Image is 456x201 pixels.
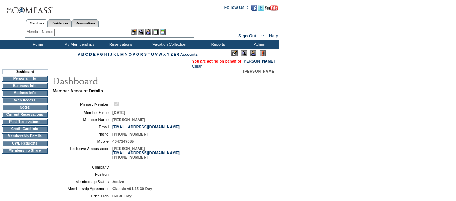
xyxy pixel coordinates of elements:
a: D [89,52,92,56]
span: Classic v01.15 30 Day [112,187,152,191]
td: Address Info [2,90,48,96]
a: F [97,52,99,56]
a: Members [26,19,48,27]
a: O [129,52,132,56]
img: pgTtlDashboard.gif [52,73,196,88]
td: Personal Info [2,76,48,82]
a: Clear [192,64,202,68]
td: Membership Status: [56,179,110,184]
a: S [144,52,147,56]
a: Y [167,52,169,56]
a: L [117,52,119,56]
span: :: [261,33,264,38]
td: Vacation Collection [141,40,196,49]
td: Notes [2,105,48,110]
a: N [125,52,128,56]
a: [PERSON_NAME] [243,59,275,63]
td: Reservations [99,40,141,49]
a: B [81,52,84,56]
a: A [78,52,80,56]
td: Mobile: [56,139,110,143]
td: Membership Details [2,133,48,139]
span: You are acting on behalf of: [192,59,275,63]
img: Reservations [152,29,159,35]
td: Company: [56,165,110,169]
a: X [163,52,166,56]
a: Become our fan on Facebook [251,7,257,12]
a: T [148,52,150,56]
td: Past Reservations [2,119,48,125]
td: Credit Card Info [2,126,48,132]
td: Exclusive Ambassador: [56,146,110,159]
span: Active [112,179,124,184]
span: [PERSON_NAME] [112,118,145,122]
a: K [113,52,116,56]
a: W [159,52,162,56]
img: Impersonate [145,29,151,35]
td: Phone: [56,132,110,136]
a: [EMAIL_ADDRESS][DOMAIN_NAME] [112,151,180,155]
img: View [138,29,144,35]
td: Current Reservations [2,112,48,118]
td: Email: [56,125,110,129]
td: Follow Us :: [224,4,250,13]
a: J [110,52,112,56]
div: Member Name: [27,29,54,35]
img: Follow us on Twitter [258,5,264,11]
img: b_calculator.gif [160,29,166,35]
img: Log Concern/Member Elevation [260,50,266,56]
span: [PERSON_NAME] [PHONE_NUMBER] [112,146,180,159]
img: View Mode [241,50,247,56]
a: Reservations [72,19,99,27]
td: CWL Requests [2,141,48,146]
a: Residences [48,19,72,27]
td: Home [16,40,58,49]
img: b_edit.gif [131,29,137,35]
a: H [104,52,107,56]
img: Become our fan on Facebook [251,5,257,11]
td: Member Since: [56,110,110,115]
a: Follow us on Twitter [258,7,264,12]
td: Membership Share [2,148,48,154]
td: Web Access [2,97,48,103]
td: Price Plan: [56,194,110,198]
td: Admin [238,40,279,49]
img: Impersonate [250,50,256,56]
a: U [151,52,154,56]
span: [DATE] [112,110,125,115]
td: My Memberships [58,40,99,49]
a: P [133,52,135,56]
td: Dashboard [2,69,48,74]
a: M [120,52,124,56]
img: Subscribe to our YouTube Channel [265,5,278,11]
td: Membership Agreement: [56,187,110,191]
td: Primary Member: [56,101,110,108]
a: Help [269,33,278,38]
a: Q [136,52,139,56]
a: R [140,52,143,56]
span: 4047347065 [112,139,134,143]
td: Business Info [2,83,48,89]
a: G [100,52,103,56]
span: [PHONE_NUMBER] [112,132,148,136]
a: V [155,52,158,56]
b: Member Account Details [53,88,103,93]
a: E [93,52,96,56]
td: Reports [196,40,238,49]
a: [EMAIL_ADDRESS][DOMAIN_NAME] [112,125,180,129]
img: Edit Mode [231,50,238,56]
a: C [85,52,88,56]
span: 0-0 30 Day [112,194,132,198]
a: Subscribe to our YouTube Channel [265,7,278,12]
a: I [108,52,109,56]
a: ER Accounts [174,52,198,56]
a: Z [171,52,173,56]
span: [PERSON_NAME] [243,69,275,73]
td: Member Name: [56,118,110,122]
td: Position: [56,172,110,177]
a: Sign Out [238,33,256,38]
